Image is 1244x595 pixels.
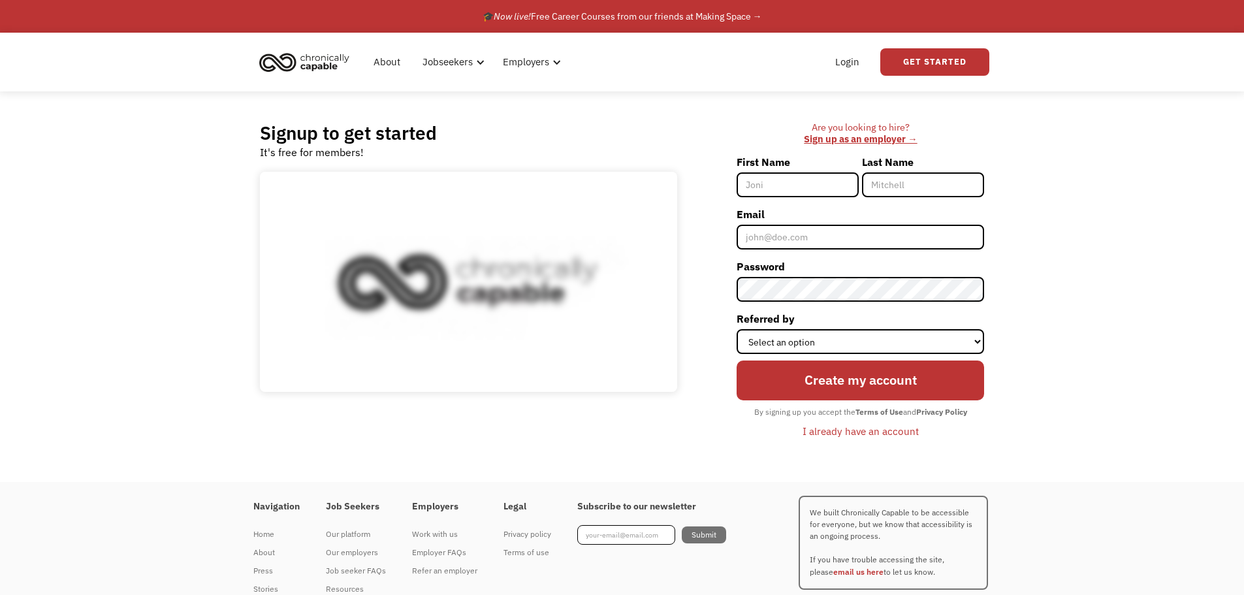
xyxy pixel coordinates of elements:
div: Job seeker FAQs [326,563,386,579]
div: Work with us [412,526,477,542]
div: By signing up you accept the and [748,404,974,421]
strong: Privacy Policy [916,407,967,417]
input: john@doe.com [737,225,984,249]
div: About [253,545,300,560]
h4: Job Seekers [326,501,386,513]
em: Now live! [494,10,531,22]
div: Employers [503,54,549,70]
a: About [253,543,300,562]
input: Mitchell [862,172,984,197]
a: Privacy policy [503,525,551,543]
div: Are you looking to hire? ‍ [737,121,984,146]
a: Home [253,525,300,543]
h4: Subscribe to our newsletter [577,501,726,513]
h4: Employers [412,501,477,513]
a: Get Started [880,48,989,76]
a: Employer FAQs [412,543,477,562]
a: Login [827,41,867,83]
h2: Signup to get started [260,121,437,144]
h4: Legal [503,501,551,513]
a: Job seeker FAQs [326,562,386,580]
a: Sign up as an employer → [804,133,917,145]
div: Terms of use [503,545,551,560]
a: Terms of use [503,543,551,562]
a: I already have an account [793,420,929,442]
img: Chronically Capable logo [255,48,353,76]
div: Privacy policy [503,526,551,542]
div: 🎓 Free Career Courses from our friends at Making Space → [483,8,762,24]
div: Jobseekers [423,54,473,70]
a: About [366,41,408,83]
a: Our platform [326,525,386,543]
input: Create my account [737,361,984,400]
div: Refer an employer [412,563,477,579]
label: Password [737,256,984,277]
strong: Terms of Use [855,407,903,417]
input: your-email@email.com [577,525,675,545]
a: Work with us [412,525,477,543]
a: Refer an employer [412,562,477,580]
a: email us here [833,567,884,577]
div: Employer FAQs [412,545,477,560]
h4: Navigation [253,501,300,513]
label: Referred by [737,308,984,329]
div: I already have an account [803,423,919,439]
div: Our platform [326,526,386,542]
div: It's free for members! [260,144,364,160]
div: Home [253,526,300,542]
div: Our employers [326,545,386,560]
label: Last Name [862,152,984,172]
div: Press [253,563,300,579]
input: Joni [737,172,859,197]
input: Submit [682,526,726,543]
a: Our employers [326,543,386,562]
label: Email [737,204,984,225]
label: First Name [737,152,859,172]
p: We built Chronically Capable to be accessible for everyone, but we know that accessibility is an ... [799,496,988,590]
a: Press [253,562,300,580]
